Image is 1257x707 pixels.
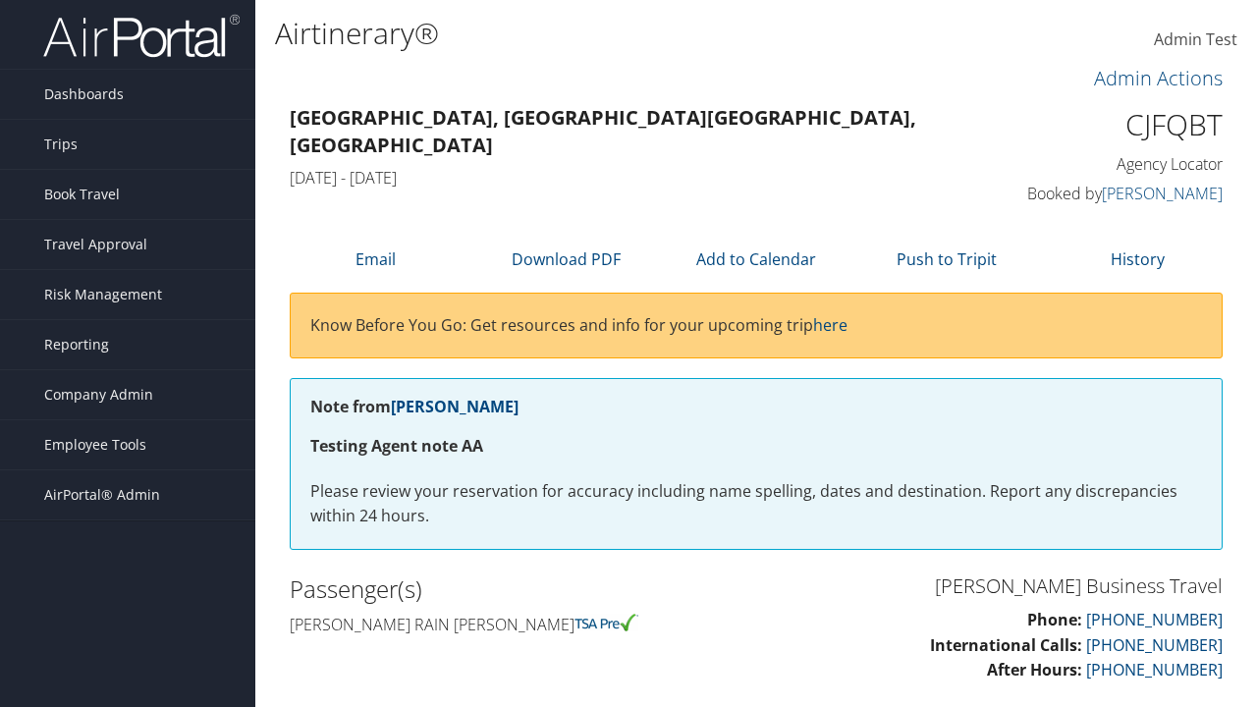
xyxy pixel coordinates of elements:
[44,420,146,469] span: Employee Tools
[1011,183,1223,204] h4: Booked by
[43,13,240,59] img: airportal-logo.png
[44,370,153,419] span: Company Admin
[310,396,519,417] strong: Note from
[1086,609,1223,630] a: [PHONE_NUMBER]
[1011,153,1223,175] h4: Agency Locator
[987,659,1082,680] strong: After Hours:
[355,248,396,270] a: Email
[44,120,78,169] span: Trips
[696,248,816,270] a: Add to Calendar
[1011,104,1223,145] h1: CJFQBT
[1086,659,1223,680] a: [PHONE_NUMBER]
[1094,65,1223,91] a: Admin Actions
[574,614,638,631] img: tsa-precheck.png
[275,13,916,54] h1: Airtinerary®
[44,70,124,119] span: Dashboards
[813,314,847,336] a: here
[391,396,519,417] a: [PERSON_NAME]
[310,313,1202,339] p: Know Before You Go: Get resources and info for your upcoming trip
[290,572,741,606] h2: Passenger(s)
[1027,609,1082,630] strong: Phone:
[44,220,147,269] span: Travel Approval
[44,470,160,519] span: AirPortal® Admin
[290,104,916,158] strong: [GEOGRAPHIC_DATA], [GEOGRAPHIC_DATA] [GEOGRAPHIC_DATA], [GEOGRAPHIC_DATA]
[1154,10,1237,71] a: Admin Test
[44,270,162,319] span: Risk Management
[930,634,1082,656] strong: International Calls:
[1102,183,1223,204] a: [PERSON_NAME]
[310,435,483,457] strong: Testing Agent note AA
[290,614,741,635] h4: [PERSON_NAME] rain [PERSON_NAME]
[771,572,1223,600] h3: [PERSON_NAME] Business Travel
[310,479,1202,529] p: Please review your reservation for accuracy including name spelling, dates and destination. Repor...
[44,170,120,219] span: Book Travel
[1111,248,1165,270] a: History
[1154,28,1237,50] span: Admin Test
[290,167,982,189] h4: [DATE] - [DATE]
[897,248,997,270] a: Push to Tripit
[1086,634,1223,656] a: [PHONE_NUMBER]
[512,248,621,270] a: Download PDF
[44,320,109,369] span: Reporting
